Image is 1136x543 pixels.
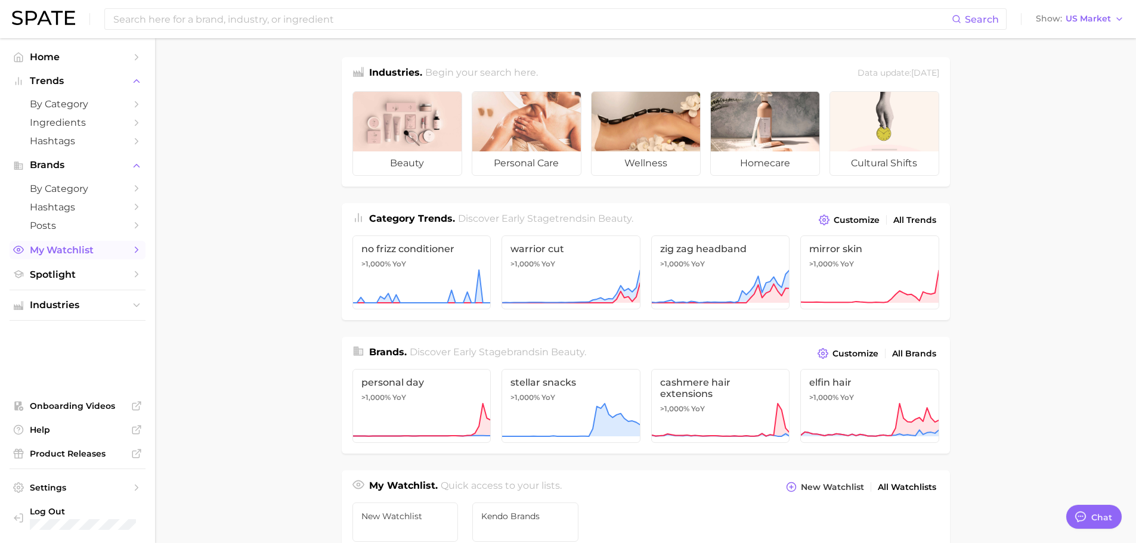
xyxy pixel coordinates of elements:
a: stellar snacks>1,000% YoY [502,369,640,443]
span: Kendo Brands [481,511,569,521]
a: no frizz conditioner>1,000% YoY [352,235,491,309]
span: Posts [30,220,125,231]
span: YoY [840,393,854,402]
button: Brands [10,156,146,174]
span: Search [965,14,999,25]
a: personal day>1,000% YoY [352,369,491,443]
a: elfin hair>1,000% YoY [800,369,939,443]
span: stellar snacks [510,377,632,388]
span: personal day [361,377,482,388]
h2: Begin your search here. [425,66,538,82]
span: All Watchlists [878,482,936,492]
span: Industries [30,300,125,311]
span: >1,000% [809,393,838,402]
button: Industries [10,296,146,314]
h1: Industries. [369,66,422,82]
span: YoY [691,404,705,414]
a: homecare [710,91,820,176]
a: Spotlight [10,265,146,284]
a: mirror skin>1,000% YoY [800,235,939,309]
a: New Watchlist [352,502,459,542]
span: beauty [353,151,462,175]
h2: Quick access to your lists. [441,479,562,495]
span: >1,000% [660,259,689,268]
span: US Market [1066,15,1111,22]
a: zig zag headband>1,000% YoY [651,235,790,309]
span: no frizz conditioner [361,243,482,255]
span: Category Trends . [369,213,455,224]
h1: My Watchlist. [369,479,438,495]
span: All Brands [892,349,936,359]
span: Customize [834,215,880,225]
a: cultural shifts [829,91,939,176]
span: Brands [30,160,125,170]
div: Data update: [DATE] [858,66,939,82]
span: Ingredients [30,117,125,128]
a: My Watchlist [10,241,146,259]
span: beauty [598,213,632,224]
span: Hashtags [30,135,125,147]
span: personal care [472,151,581,175]
span: zig zag headband [660,243,781,255]
span: YoY [392,393,406,402]
a: Posts [10,216,146,235]
img: SPATE [12,11,75,25]
span: beauty [551,346,584,358]
span: YoY [541,259,555,269]
span: mirror skin [809,243,930,255]
a: All Watchlists [875,479,939,495]
span: cashmere hair extensions [660,377,781,399]
a: Product Releases [10,445,146,463]
a: Onboarding Videos [10,397,146,415]
a: beauty [352,91,462,176]
span: Home [30,51,125,63]
span: My Watchlist [30,244,125,256]
span: Help [30,424,125,435]
span: >1,000% [660,404,689,413]
a: All Trends [890,212,939,228]
a: by Category [10,95,146,113]
a: Hashtags [10,198,146,216]
a: All Brands [889,346,939,362]
span: Hashtags [30,201,125,213]
span: Log Out [30,506,172,517]
span: Discover Early Stage brands in . [410,346,586,358]
span: elfin hair [809,377,930,388]
span: New Watchlist [801,482,864,492]
span: Product Releases [30,448,125,459]
a: wellness [591,91,701,176]
span: homecare [711,151,819,175]
button: Trends [10,72,146,90]
span: Discover Early Stage trends in . [458,213,633,224]
a: Settings [10,479,146,497]
button: Customize [816,212,882,228]
span: by Category [30,98,125,110]
a: Help [10,421,146,439]
span: >1,000% [510,259,540,268]
span: >1,000% [361,393,391,402]
span: cultural shifts [830,151,939,175]
button: Customize [815,345,881,362]
span: >1,000% [361,259,391,268]
a: by Category [10,179,146,198]
a: cashmere hair extensions>1,000% YoY [651,369,790,443]
a: Log out. Currently logged in with e-mail jessica.barrett@kendobrands.com. [10,502,146,533]
a: warrior cut>1,000% YoY [502,235,640,309]
span: YoY [840,259,854,269]
button: New Watchlist [783,479,866,495]
a: Kendo Brands [472,502,578,542]
span: Show [1036,15,1062,22]
a: Hashtags [10,132,146,150]
span: New Watchlist [361,511,450,521]
input: Search here for a brand, industry, or ingredient [112,9,952,29]
a: personal care [472,91,581,176]
span: by Category [30,183,125,194]
span: Trends [30,76,125,86]
a: Ingredients [10,113,146,132]
span: YoY [691,259,705,269]
span: warrior cut [510,243,632,255]
span: Settings [30,482,125,493]
span: YoY [541,393,555,402]
a: Home [10,48,146,66]
span: Spotlight [30,269,125,280]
